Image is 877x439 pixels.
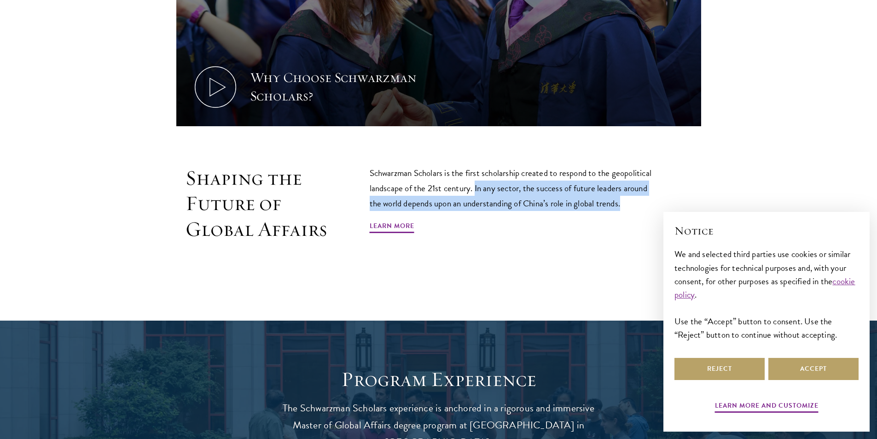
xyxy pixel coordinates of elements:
[273,367,604,392] h1: Program Experience
[674,247,859,341] div: We and selected third parties use cookies or similar technologies for technical purposes and, wit...
[370,165,660,211] p: Schwarzman Scholars is the first scholarship created to respond to the geopolitical landscape of ...
[186,165,328,242] h2: Shaping the Future of Global Affairs
[674,275,855,301] a: cookie policy
[250,69,420,105] div: Why Choose Schwarzman Scholars?
[674,358,765,380] button: Reject
[674,223,859,239] h2: Notice
[768,358,859,380] button: Accept
[715,400,819,414] button: Learn more and customize
[370,220,414,234] a: Learn More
